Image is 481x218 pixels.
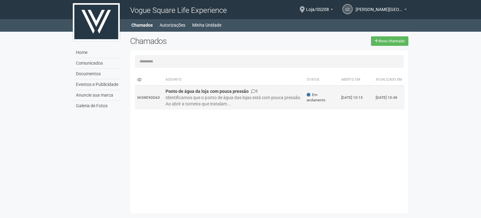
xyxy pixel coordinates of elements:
td: M-D8E9DD60 [135,86,163,110]
h2: Chamados [130,36,240,46]
span: Leonardo Calandrini Lima [356,1,403,12]
th: Atualizado em [373,74,404,86]
th: Assunto [163,74,304,86]
th: Aberto em [339,74,373,86]
td: [DATE] 10:15 [339,86,373,110]
a: Galeria de Fotos [74,101,121,111]
a: Eventos e Publicidade [74,79,121,90]
a: [PERSON_NAME][GEOGRAPHIC_DATA] [356,8,407,13]
span: Loja/SS208 [306,1,329,12]
a: Loja/SS208 [306,8,333,13]
a: LC [342,4,352,14]
a: Home [74,47,121,58]
a: Novo chamado [371,36,408,46]
strong: Ponto de água da loja com pouca pressão [166,89,248,94]
a: Comunicados [74,58,121,69]
img: logo.jpg [73,3,120,41]
span: 1 [251,89,258,94]
td: [DATE] 10:48 [373,86,404,110]
a: Minha Unidade [192,21,221,29]
a: Chamados [131,21,153,29]
a: Autorizações [160,21,185,29]
span: Vogue Square Life Experience [130,6,226,15]
td: ID [135,74,163,86]
a: Documentos [74,69,121,79]
span: Em andamento [307,92,336,103]
a: Anuncie sua marca [74,90,121,101]
th: Status [304,74,339,86]
div: Identificamos que o ponto de água das lojas está com pouca pressão. Ao abrir a torneira que insta... [166,94,302,107]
